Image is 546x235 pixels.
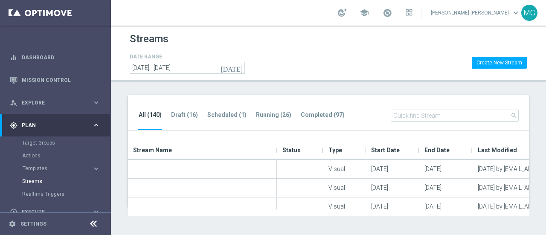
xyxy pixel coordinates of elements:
a: Target Groups [22,139,89,146]
a: Settings [20,221,46,226]
i: [DATE] [221,64,244,72]
div: Templates [22,162,110,175]
a: [PERSON_NAME] [PERSON_NAME]keyboard_arrow_down [430,6,521,19]
button: play_circle_outline Execute keyboard_arrow_right [9,209,101,215]
div: [DATE] [366,179,419,197]
span: Stream Name [133,142,172,159]
tab-header: Running (26) [256,111,291,119]
div: Explore [10,99,92,107]
a: Mission Control [22,69,100,91]
i: keyboard_arrow_right [92,208,100,216]
button: [DATE] [219,62,245,75]
i: gps_fixed [10,122,17,129]
button: Templates keyboard_arrow_right [22,165,101,172]
div: Plan [10,122,92,129]
tab-header: Completed (97) [301,111,345,119]
span: Templates [23,166,84,171]
div: Mission Control [10,69,100,91]
div: Visual [323,179,366,197]
div: Templates [23,166,92,171]
span: keyboard_arrow_down [511,8,520,17]
span: Plan [22,123,92,128]
input: Select date range [130,62,245,74]
span: Last Modified [478,142,517,159]
i: keyboard_arrow_right [92,121,100,129]
span: Explore [22,100,92,105]
a: Streams [22,178,89,185]
button: Mission Control [9,77,101,84]
span: Start Date [371,142,400,159]
h4: DATE RANGE [130,54,245,60]
i: settings [9,220,16,228]
i: search [511,112,517,119]
div: Execute [10,208,92,216]
input: Quick find Stream [391,110,519,122]
h1: Streams [130,33,168,45]
tab-header: All (140) [139,111,162,119]
button: gps_fixed Plan keyboard_arrow_right [9,122,101,129]
button: person_search Explore keyboard_arrow_right [9,99,101,106]
div: Target Groups [22,136,110,149]
tab-header: Draft (16) [171,111,198,119]
a: Actions [22,152,89,159]
div: MG [521,5,537,21]
div: Dashboard [10,46,100,69]
span: Type [328,142,342,159]
span: Status [282,142,301,159]
i: play_circle_outline [10,208,17,216]
span: Execute [22,209,92,215]
div: Visual [323,160,366,178]
a: Dashboard [22,46,100,69]
div: [DATE] [366,160,419,178]
i: keyboard_arrow_right [92,99,100,107]
i: keyboard_arrow_right [92,165,100,173]
div: Realtime Triggers [22,188,110,200]
tab-header: Scheduled (1) [207,111,247,119]
i: equalizer [10,54,17,61]
button: Create New Stream [472,57,527,69]
div: [DATE] [366,197,419,216]
span: school [360,8,369,17]
div: [DATE] [419,197,473,216]
span: End Date [424,142,450,159]
div: Actions [22,149,110,162]
div: [DATE] [419,160,473,178]
a: Realtime Triggers [22,191,89,197]
div: Visual [323,197,366,216]
div: Streams [22,175,110,188]
i: person_search [10,99,17,107]
button: equalizer Dashboard [9,54,101,61]
div: [DATE] [419,179,473,197]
